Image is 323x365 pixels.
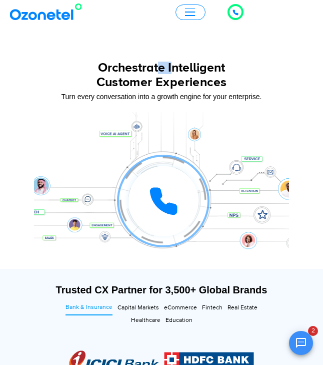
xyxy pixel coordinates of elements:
span: Capital Markets [117,304,159,311]
span: Fintech [202,304,222,311]
span: Bank & Insurance [65,303,112,311]
span: Education [165,316,192,324]
a: Education [165,315,192,328]
span: 2 [308,326,318,336]
div: Turn every conversation into a growth engine for your enterprise. [34,93,289,101]
a: Fintech [202,303,222,315]
a: Healthcare [131,315,160,328]
span: Healthcare [131,316,160,324]
a: Real Estate [227,303,257,315]
div: Customer Experiences [34,73,289,92]
a: eCommerce [164,303,197,315]
button: Open chat [289,331,313,355]
div: Trusted CX Partner for 3,500+ Global Brands [39,284,284,296]
a: Bank & Insurance [65,303,112,315]
a: Capital Markets [117,303,159,315]
div: Orchestrate Intelligent [34,62,289,74]
span: eCommerce [164,304,197,311]
span: Real Estate [227,304,257,311]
